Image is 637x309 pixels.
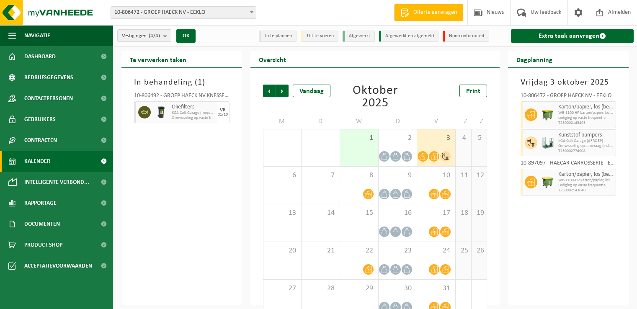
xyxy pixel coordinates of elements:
[460,246,467,255] span: 25
[121,51,195,67] h2: Te verwerken taken
[306,246,335,255] span: 21
[383,246,413,255] span: 23
[343,31,375,42] li: Afgewerkt
[302,114,340,129] td: D
[340,114,379,129] td: W
[460,171,467,180] span: 11
[542,176,554,188] img: WB-1100-HPE-GN-50
[521,76,616,89] h3: Vrijdag 3 oktober 2025
[394,4,463,21] a: Offerte aanvragen
[24,255,92,276] span: Acceptatievoorwaarden
[122,30,160,42] span: Vestigingen
[472,114,487,129] td: Z
[460,134,467,143] span: 4
[176,29,196,43] button: OK
[263,114,302,129] td: M
[268,246,297,255] span: 20
[24,46,56,67] span: Dashboard
[344,134,374,143] span: 1
[344,284,374,293] span: 29
[421,284,451,293] span: 31
[24,172,89,193] span: Intelligente verbond...
[558,183,614,188] span: Lediging op vaste frequentie
[344,246,374,255] span: 22
[134,93,230,101] div: 10-806492 - GROEP HAECK NV KNESSELARE - AALTER
[511,29,634,43] a: Extra taak aanvragen
[443,31,489,42] li: Non-conformiteit
[172,116,215,121] span: Omwisseling op vaste frequentie (incl. verwerking)
[542,108,554,121] img: WB-1100-HPE-GN-51
[117,29,171,42] button: Vestigingen(4/4)
[508,51,561,67] h2: Dagplanning
[250,51,294,67] h2: Overzicht
[268,171,297,180] span: 6
[306,284,335,293] span: 28
[476,134,483,143] span: 5
[558,121,614,126] span: T250002143493
[383,284,413,293] span: 30
[558,139,614,144] span: KGA Colli Garage (AFROEP)
[155,106,168,118] img: WB-0240-HPE-BK-01
[460,209,467,218] span: 18
[476,171,483,180] span: 12
[111,7,256,18] span: 10-806472 - GROEP HAECK NV - EEKLO
[263,85,276,97] span: Vorige
[421,209,451,218] span: 17
[558,132,614,139] span: Kunststof bumpers
[172,111,215,116] span: KGA Colli Garage (frequentie)
[542,136,554,149] img: PB-MR-5500-MET-GN-01
[411,8,459,17] span: Offerte aanvragen
[383,171,413,180] span: 9
[421,171,451,180] span: 10
[558,149,614,154] span: T250002774908
[521,93,616,101] div: 10-806472 - GROEP HAECK NV - EEKLO
[268,284,297,293] span: 27
[476,246,483,255] span: 26
[198,78,202,87] span: 1
[306,209,335,218] span: 14
[521,160,616,169] div: 10-897097 - HAECAR CARROSSERIE - EEKLO
[24,109,56,130] span: Gebruikers
[24,151,50,172] span: Kalender
[558,171,614,178] span: Karton/papier, los (bedrijven)
[558,188,614,193] span: T250002143640
[383,209,413,218] span: 16
[421,134,451,143] span: 3
[558,104,614,111] span: Karton/papier, los (bedrijven)
[466,88,480,95] span: Print
[149,33,160,39] count: (4/4)
[459,85,487,97] a: Print
[340,85,410,110] div: Oktober 2025
[4,291,140,309] iframe: chat widget
[379,114,417,129] td: D
[24,67,73,88] span: Bedrijfsgegevens
[134,76,230,89] h3: In behandeling ( )
[421,246,451,255] span: 24
[558,178,614,183] span: WB-1100-HP karton/papier, los (bedrijven)
[24,88,73,109] span: Contactpersonen
[344,209,374,218] span: 15
[558,111,614,116] span: WB-1100 HP karton/papier, los (bedrijven)
[383,134,413,143] span: 2
[24,193,57,214] span: Rapportage
[24,25,50,46] span: Navigatie
[476,209,483,218] span: 19
[172,104,215,111] span: Oliefilters
[456,114,471,129] td: Z
[268,209,297,218] span: 13
[218,113,228,117] div: 31/10
[417,114,456,129] td: V
[293,85,330,97] div: Vandaag
[306,171,335,180] span: 7
[344,171,374,180] span: 8
[111,6,256,19] span: 10-806472 - GROEP HAECK NV - EEKLO
[259,31,297,42] li: In te plannen
[558,116,614,121] span: Lediging op vaste frequentie
[24,130,57,151] span: Contracten
[24,234,62,255] span: Product Shop
[558,144,614,149] span: Omwisseling op aanvraag (incl. verwerking)
[24,214,60,234] span: Documenten
[301,31,338,42] li: Uit te voeren
[276,85,289,97] span: Volgende
[220,108,226,113] div: VR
